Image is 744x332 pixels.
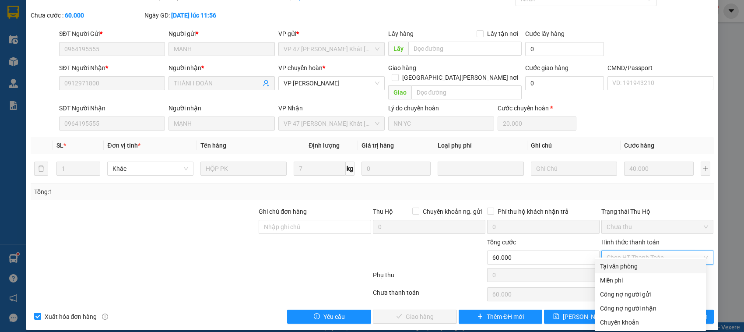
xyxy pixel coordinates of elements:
span: VP 47 Trần Khát Chân [284,42,379,56]
span: Chuyển khoản ng. gửi [419,207,485,216]
span: Giá trị hàng [361,142,394,149]
label: Cước giao hàng [525,64,569,71]
div: Người gửi [168,29,275,39]
div: Lý do chuyển hoàn [388,103,495,113]
label: Hình thức thanh toán [601,239,660,246]
span: Tên hàng [200,142,226,149]
input: Cước giao hàng [525,76,604,90]
div: SĐT Người Nhận [59,63,165,73]
b: 60.000 [65,12,84,19]
div: Cước gửi hàng sẽ được ghi vào công nợ của người gửi [595,287,706,301]
span: Giao [388,85,411,99]
button: exclamation-circleYêu cầu [287,310,371,324]
div: Ngày GD: [144,11,257,20]
input: Ghi Chú [531,162,617,176]
span: VP 47 Trần Khát Chân [284,117,379,130]
input: VD: Bàn, Ghế [200,162,287,176]
span: Lấy [388,42,408,56]
span: Đơn vị tính [107,142,140,149]
span: Định lượng [309,142,340,149]
div: Trạng thái Thu Hộ [601,207,714,216]
span: Thu Hộ [373,208,393,215]
span: kg [346,162,354,176]
div: SĐT Người Gửi [59,29,165,39]
span: Cước hàng [624,142,654,149]
span: user-add [263,80,270,87]
span: VP chuyển hoàn [278,64,323,71]
span: exclamation-circle [314,313,320,320]
div: Chưa thanh toán [372,288,486,303]
label: Ghi chú đơn hàng [259,208,307,215]
input: 0 [361,162,431,176]
button: delete [34,162,48,176]
th: Ghi chú [527,137,621,154]
div: Công nợ người gửi [600,290,701,299]
button: checkGiao hàng [373,310,457,324]
input: Ghi chú đơn hàng [259,220,371,234]
input: Dọc đường [411,85,522,99]
div: Tại văn phòng [600,261,701,271]
span: [PERSON_NAME] đổi [563,312,619,321]
span: Chưa thu [607,220,709,233]
input: Dọc đường [408,42,522,56]
div: CMND/Passport [607,63,714,73]
span: info-circle [102,314,108,320]
span: Phí thu hộ khách nhận trả [494,207,572,216]
div: Người nhận [168,103,275,113]
div: Công nợ người nhận [600,304,701,313]
label: Cước lấy hàng [525,30,565,37]
span: Khác [112,162,188,175]
div: Phụ thu [372,270,486,286]
div: VP Nhận [278,103,385,113]
span: Lấy tận nơi [484,29,522,39]
span: Yêu cầu [323,312,345,321]
div: SĐT Người Nhận [59,103,165,113]
div: Người nhận [168,63,275,73]
input: 0 [624,162,693,176]
span: Giao hàng [388,64,416,71]
b: [DATE] lúc 11:56 [171,12,216,19]
th: Loại phụ phí [434,137,527,154]
span: save [553,313,559,320]
button: plus [701,162,710,176]
div: Chưa cước : [31,11,143,20]
div: Cước gửi hàng sẽ được ghi vào công nợ của người nhận [595,301,706,315]
div: Cước chuyển hoàn [498,103,576,113]
span: Lấy hàng [388,30,414,37]
span: Tổng cước [487,239,516,246]
span: [GEOGRAPHIC_DATA][PERSON_NAME] nơi [399,73,522,82]
button: save[PERSON_NAME] đổi [544,310,628,324]
span: plus [477,313,483,320]
span: VP Yên Bình [284,77,379,90]
span: SL [56,142,63,149]
div: Miễn phí [600,275,701,285]
button: plusThêm ĐH mới [459,310,543,324]
span: Chọn HT Thanh Toán [607,251,709,264]
input: Cước lấy hàng [525,42,604,56]
div: Chuyển khoản [600,318,701,327]
div: Tổng: 1 [34,187,288,197]
span: close-circle [703,255,709,260]
div: VP gửi [278,29,385,39]
span: Xuất hóa đơn hàng [41,312,101,321]
span: Thêm ĐH mới [487,312,524,321]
